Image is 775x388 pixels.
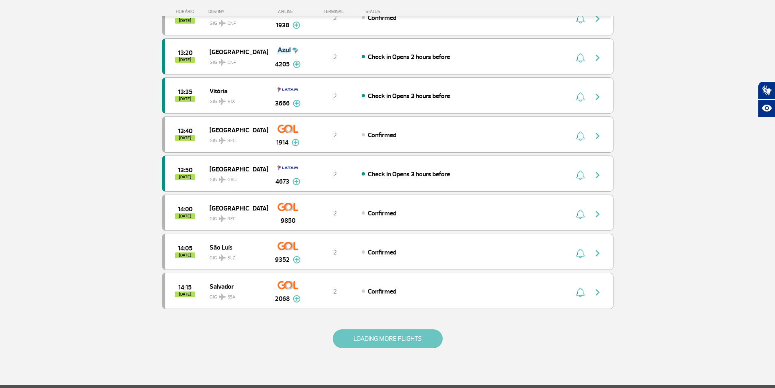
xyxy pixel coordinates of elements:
span: São Luís [210,242,262,252]
span: 2 [333,209,337,217]
span: 3666 [275,99,290,108]
span: [DATE] [175,57,195,63]
span: 2 [333,287,337,296]
img: destiny_airplane.svg [219,20,226,26]
span: SSA [227,294,236,301]
img: mais-info-painel-voo.svg [293,295,301,303]
span: [DATE] [175,135,195,141]
img: sino-painel-voo.svg [576,92,585,102]
span: [DATE] [175,18,195,24]
span: GIG [210,133,262,145]
span: GRU [227,176,237,184]
span: 1938 [276,20,289,30]
img: mais-info-painel-voo.svg [292,139,299,146]
span: Salvador [210,281,262,292]
span: Confirmed [368,287,396,296]
span: SLZ [227,254,236,262]
button: Abrir recursos assistivos. [758,99,775,117]
div: DESTINY [208,9,268,14]
span: [GEOGRAPHIC_DATA] [210,46,262,57]
span: 9850 [281,216,295,226]
span: CNF [227,59,236,66]
img: seta-direita-painel-voo.svg [593,209,603,219]
span: 2068 [275,294,290,304]
img: sino-painel-voo.svg [576,170,585,180]
img: destiny_airplane.svg [219,176,226,183]
span: GIG [210,250,262,262]
img: sino-painel-voo.svg [576,53,585,63]
span: 2 [333,14,337,22]
span: 2 [333,248,337,256]
span: 2 [333,131,337,139]
span: REC [227,215,236,223]
span: [DATE] [175,252,195,258]
img: sino-painel-voo.svg [576,287,585,297]
span: [DATE] [175,213,195,219]
span: 2025-09-30 13:20:00 [178,50,192,56]
span: Check in Opens 3 hours before [368,170,450,178]
span: 4205 [275,59,290,69]
span: REC [227,137,236,145]
span: CNF [227,20,236,27]
img: mais-info-painel-voo.svg [293,100,301,107]
img: seta-direita-painel-voo.svg [593,170,603,180]
img: seta-direita-painel-voo.svg [593,53,603,63]
img: sino-painel-voo.svg [576,248,585,258]
span: GIG [210,172,262,184]
img: sino-painel-voo.svg [576,209,585,219]
img: destiny_airplane.svg [219,294,226,300]
span: 2 [333,92,337,100]
span: 2025-09-30 13:50:00 [178,167,192,173]
span: 2025-09-30 13:40:00 [178,128,192,134]
span: 2025-09-30 14:00:00 [178,206,192,212]
div: TERMINAL [308,9,361,14]
img: seta-direita-painel-voo.svg [593,131,603,141]
span: 4673 [275,177,289,186]
span: 2025-09-30 13:35:00 [178,89,192,95]
img: seta-direita-painel-voo.svg [593,92,603,102]
span: 1914 [276,138,288,147]
div: HORÁRIO [164,9,209,14]
span: [DATE] [175,174,195,180]
span: GIG [210,15,262,27]
img: sino-painel-voo.svg [576,131,585,141]
span: 2 [333,170,337,178]
span: 2025-09-30 14:15:00 [178,285,192,290]
span: Confirmed [368,248,396,256]
img: seta-direita-painel-voo.svg [593,248,603,258]
span: GIG [210,55,262,66]
span: Confirmed [368,14,396,22]
span: Confirmed [368,131,396,139]
img: destiny_airplane.svg [219,137,226,144]
img: destiny_airplane.svg [219,254,226,261]
div: AIRLINE [268,9,308,14]
span: [DATE] [175,96,195,102]
span: GIG [210,211,262,223]
button: LOADING MORE FLIGHTS [333,329,443,348]
img: destiny_airplane.svg [219,98,226,105]
span: [GEOGRAPHIC_DATA] [210,125,262,135]
span: 9352 [275,255,290,265]
span: Confirmed [368,209,396,217]
span: Vitória [210,85,262,96]
span: 2 [333,53,337,61]
span: VIX [227,98,235,105]
span: Check in Opens 3 hours before [368,92,450,100]
img: mais-info-painel-voo.svg [293,61,301,68]
img: mais-info-painel-voo.svg [293,256,301,263]
div: STATUS [361,9,428,14]
img: mais-info-painel-voo.svg [293,178,300,185]
span: Check in Opens 2 hours before [368,53,450,61]
span: [DATE] [175,292,195,297]
span: 2025-09-30 14:05:00 [178,246,192,251]
img: seta-direita-painel-voo.svg [593,287,603,297]
button: Abrir tradutor de língua de sinais. [758,81,775,99]
img: mais-info-painel-voo.svg [293,22,300,29]
img: destiny_airplane.svg [219,215,226,222]
span: GIG [210,94,262,105]
img: destiny_airplane.svg [219,59,226,66]
span: [GEOGRAPHIC_DATA] [210,203,262,213]
span: [GEOGRAPHIC_DATA] [210,164,262,174]
span: GIG [210,289,262,301]
div: Plugin de acessibilidade da Hand Talk. [758,81,775,117]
